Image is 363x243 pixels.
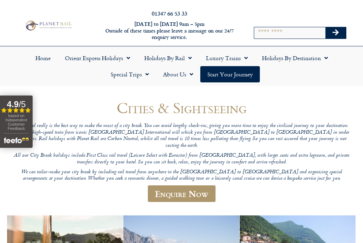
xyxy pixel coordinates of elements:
img: Planet Rail Train Holidays Logo [24,19,73,31]
p: All our City Break holidays include First Class rail travel (Leisure Select with Eurostar) from [... [11,152,352,166]
a: 01347 66 53 33 [152,9,187,17]
nav: Menu [4,50,359,82]
a: About Us [156,66,200,82]
a: Orient Express Holidays [58,50,137,66]
a: Holidays by Destination [255,50,335,66]
button: Search [325,27,346,39]
h6: [DATE] to [DATE] 9am – 5pm Outside of these times please leave a message on our 24/7 enquiry serv... [99,21,240,41]
h1: Cities & Sightseeing [11,99,352,116]
a: Start your Journey [200,66,260,82]
p: We can tailor-make your city break by including rail travel from anywhere in the [GEOGRAPHIC_DATA... [11,169,352,182]
a: Home [28,50,58,66]
a: Luxury Trains [199,50,255,66]
a: Enquire Now [148,185,216,202]
a: Special Trips [104,66,156,82]
p: Rail travel really is the best way to make the most of a city break. You can avoid lengthy check-... [11,123,352,149]
a: Holidays by Rail [137,50,199,66]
